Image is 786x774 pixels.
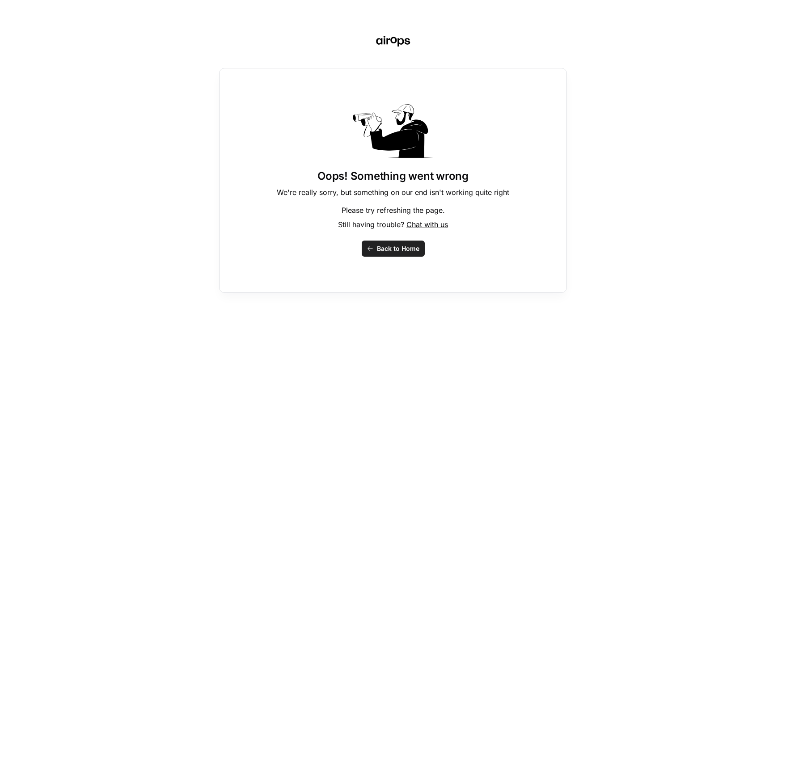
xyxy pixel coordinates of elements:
[338,219,448,230] p: Still having trouble?
[406,220,448,229] span: Chat with us
[342,205,445,216] p: Please try refreshing the page.
[317,169,469,183] h1: Oops! Something went wrong
[377,244,419,253] span: Back to Home
[277,187,509,198] p: We're really sorry, but something on our end isn't working quite right
[362,241,425,257] button: Back to Home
